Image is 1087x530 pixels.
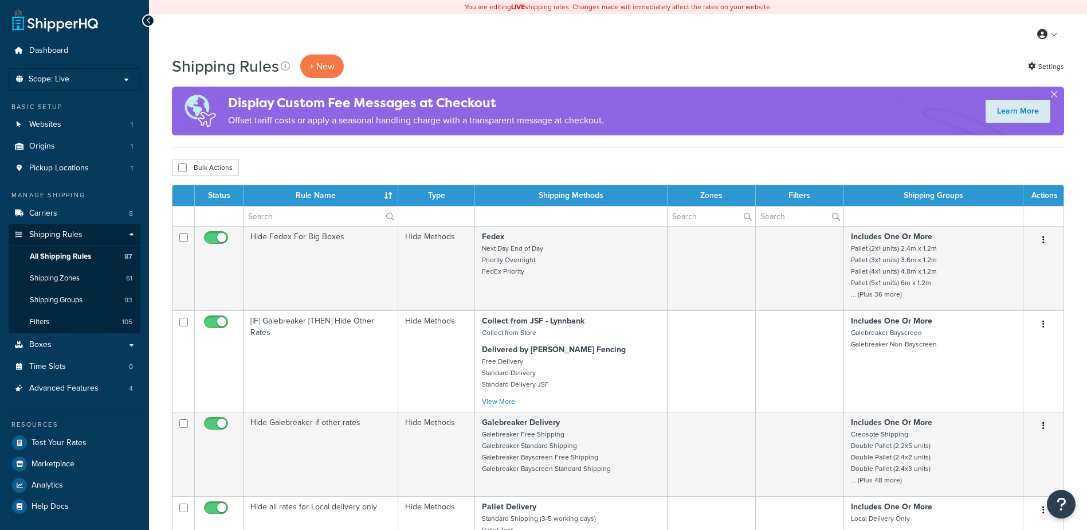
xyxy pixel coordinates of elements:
small: Creosote Shipping Double Pallet (2.2x5 units) Double Pallet (2.4x2 units) Double Pallet (2.4x3 un... [851,429,931,485]
p: + New [300,54,344,78]
small: Free Delivery Standard Delivery Standard Delivery JSF [482,356,549,389]
strong: Pallet Delivery [482,501,536,513]
span: Dashboard [29,46,68,56]
span: 87 [124,252,132,262]
span: 61 [126,274,132,283]
span: Scope: Live [29,75,69,84]
span: Filters [30,317,49,327]
a: Pickup Locations 1 [9,158,140,179]
strong: Delivered by [PERSON_NAME] Fencing [482,344,626,356]
a: Learn More [986,100,1050,123]
a: Analytics [9,475,140,496]
span: Test Your Rates [32,438,87,448]
td: Hide Methods [398,412,475,496]
a: Test Your Rates [9,432,140,453]
li: Pickup Locations [9,158,140,179]
li: Shipping Zones [9,268,140,289]
th: Actions [1023,185,1064,206]
p: Offset tariff costs or apply a seasonal handling charge with a transparent message at checkout. [228,112,604,128]
td: Hide Fedex For Big Boxes [244,226,398,310]
a: Shipping Rules [9,224,140,245]
a: Help Docs [9,496,140,517]
small: Galebreaker Bayscreen Galebreaker Non-Bayscreen [851,328,937,349]
input: Search [756,206,843,226]
a: Boxes [9,334,140,356]
a: All Shipping Rules 87 [9,246,140,267]
span: 8 [129,209,133,219]
li: Carriers [9,203,140,224]
strong: Fedex [482,231,504,243]
a: Dashboard [9,40,140,61]
span: Marketplace [32,459,74,469]
li: Shipping Groups [9,290,140,311]
li: Origins [9,136,140,157]
a: Shipping Groups 93 [9,290,140,311]
h4: Display Custom Fee Messages at Checkout [228,93,604,112]
small: Pallet (2x1 units) 2.4m x 1.2m Pallet (3x1 units) 3.6m x 1.2m Pallet (4x1 units) 4.8m x 1.2m Pall... [851,243,937,299]
a: ShipperHQ Home [12,9,98,32]
strong: Includes One Or More [851,231,932,243]
span: Websites [29,120,61,130]
small: Galebreaker Free Shipping Galebreaker Standard Shipping Galebreaker Bayscreen Free Shipping Galeb... [482,429,611,474]
span: 4 [129,384,133,393]
small: Next Day End of Day Priority Overnight FedEx Priority [482,243,543,276]
a: Time Slots 0 [9,356,140,377]
a: Shipping Zones 61 [9,268,140,289]
a: Marketplace [9,454,140,474]
button: Bulk Actions [172,159,239,176]
span: 0 [129,362,133,372]
img: duties-banner-06bc72dcb5fe05cb3f9472aba00be2ae8eb53ab6f0d8bb03d382ba314ac3c341.png [172,87,228,135]
a: Carriers 8 [9,203,140,224]
li: Shipping Rules [9,224,140,333]
li: Filters [9,311,140,333]
strong: Includes One Or More [851,501,932,513]
strong: Galebreaker Delivery [482,416,560,428]
h1: Shipping Rules [172,55,279,77]
th: Shipping Groups [844,185,1023,206]
strong: Includes One Or More [851,416,932,428]
li: Websites [9,114,140,135]
span: Boxes [29,340,52,350]
a: View More [482,396,515,407]
strong: Collect from JSF - Lynnbank [482,315,584,327]
th: Status [195,185,244,206]
input: Search [668,206,755,226]
div: Basic Setup [9,102,140,112]
span: Origins [29,142,55,151]
td: Hide Methods [398,310,475,412]
span: Shipping Zones [30,274,80,283]
button: Open Resource Center [1047,490,1076,519]
th: Zones [668,185,756,206]
td: Hide Galebreaker if other rates [244,412,398,496]
span: Advanced Features [29,384,99,393]
td: Hide Methods [398,226,475,310]
span: Analytics [32,481,63,490]
input: Search [244,206,398,226]
span: Time Slots [29,362,66,372]
th: Type [398,185,475,206]
th: Shipping Methods [475,185,668,206]
th: Filters [756,185,843,206]
li: Advanced Features [9,378,140,399]
span: Help Docs [32,502,69,512]
td: [IF] Galebreaker [THEN] Hide Other Rates [244,310,398,412]
a: Websites 1 [9,114,140,135]
div: Resources [9,420,140,430]
span: Carriers [29,209,57,219]
span: 1 [131,120,133,130]
th: Rule Name : activate to sort column ascending [244,185,398,206]
span: Shipping Groups [30,295,83,305]
span: 1 [131,163,133,173]
span: Pickup Locations [29,163,89,173]
small: Collect from Store [482,328,536,338]
span: 93 [124,295,132,305]
li: All Shipping Rules [9,246,140,267]
a: Filters 105 [9,311,140,333]
strong: Includes One Or More [851,315,932,327]
b: LIVE [511,2,525,12]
